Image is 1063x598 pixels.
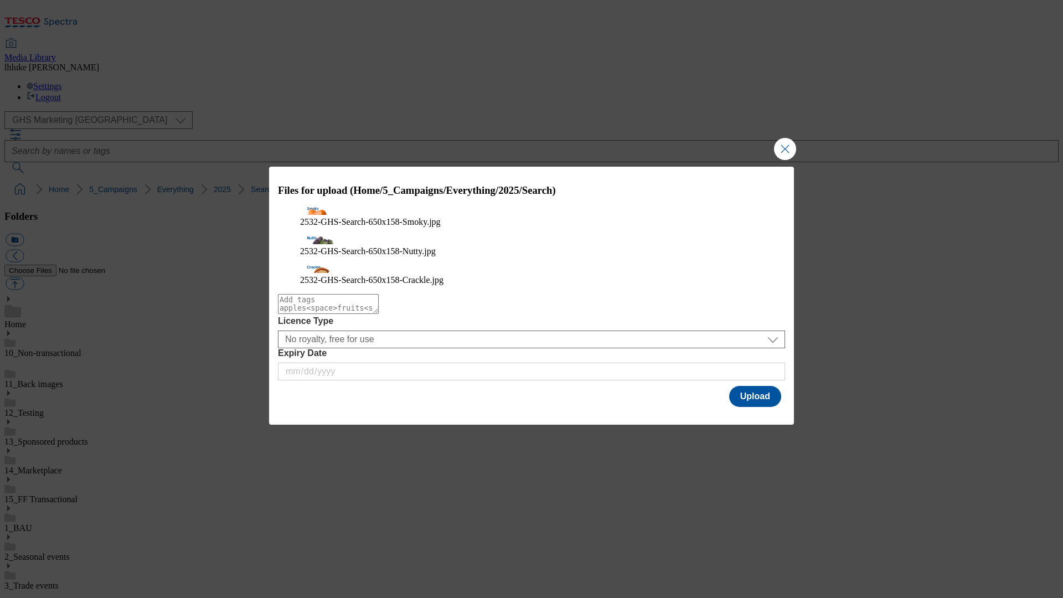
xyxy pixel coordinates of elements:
[300,207,333,215] img: preview
[278,348,785,358] label: Expiry Date
[300,217,763,227] figcaption: 2532-GHS-Search-650x158-Smoky.jpg
[300,265,333,274] img: preview
[300,246,763,256] figcaption: 2532-GHS-Search-650x158-Nutty.jpg
[774,138,796,160] button: Close Modal
[278,184,785,197] h3: Files for upload (Home/5_Campaigns/Everything/2025/Search)
[729,386,781,407] button: Upload
[278,316,785,326] label: Licence Type
[300,275,763,285] figcaption: 2532-GHS-Search-650x158-Crackle.jpg
[300,236,333,244] img: preview
[269,167,794,425] div: Modal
